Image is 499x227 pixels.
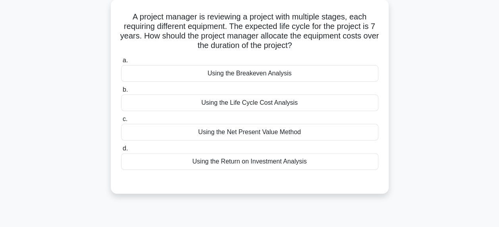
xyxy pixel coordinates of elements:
[123,86,128,93] span: b.
[123,115,127,122] span: c.
[121,94,378,111] div: Using the Life Cycle Cost Analysis
[120,12,379,51] h5: A project manager is reviewing a project with multiple stages, each requiring different equipment...
[121,65,378,82] div: Using the Breakeven Analysis
[121,124,378,140] div: Using the Net Present Value Method
[121,153,378,170] div: Using the Return on Investment Analysis
[123,57,128,63] span: a.
[123,145,128,152] span: d.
